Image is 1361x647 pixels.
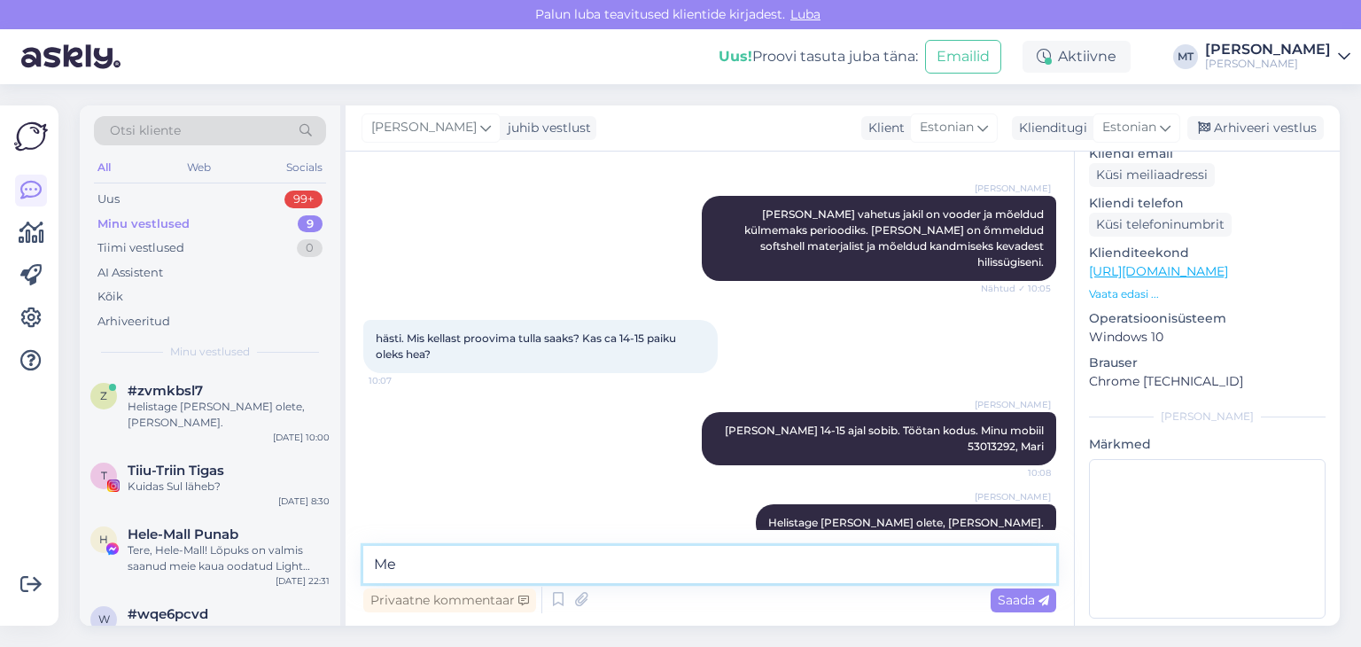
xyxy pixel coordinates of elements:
div: Tere, Hele-Mall! Lõpuks on valmis saanud meie kaua oodatud Light jakid ja nende hulgas ka neoonko... [128,542,330,574]
div: Arhiveeri vestlus [1187,116,1324,140]
div: [DATE] 10:00 [273,431,330,444]
p: Windows 10 [1089,328,1326,347]
div: AI Assistent [97,264,163,282]
span: 10:07 [369,374,435,387]
div: Helistage [PERSON_NAME] olete, [PERSON_NAME]. [128,399,330,431]
div: Minu vestlused [97,215,190,233]
p: Brauser [1089,354,1326,372]
div: Privaatne kommentaar [363,589,536,612]
span: Otsi kliente [110,121,181,140]
span: Helistage [PERSON_NAME] olete, [PERSON_NAME]. [768,516,1044,529]
div: [PERSON_NAME] [1089,409,1326,425]
span: [PERSON_NAME] [975,490,1051,503]
div: Arhiveeritud [97,313,170,331]
div: juhib vestlust [501,119,591,137]
div: [PERSON_NAME] [1205,43,1331,57]
p: Operatsioonisüsteem [1089,309,1326,328]
img: Askly Logo [14,120,48,153]
span: #wqe6pcvd [128,606,208,622]
div: [DATE] 8:30 [278,495,330,508]
div: Aktiivne [1023,41,1131,73]
div: Socials [283,156,326,179]
span: Minu vestlused [170,344,250,360]
div: 99+ [284,191,323,208]
span: Luba [785,6,826,22]
span: [PERSON_NAME] vahetus jakil on vooder ja mõeldud külmemaks perioodiks. [PERSON_NAME] on õmmeldud ... [744,207,1046,269]
div: Küsi telefoninumbrit [1089,213,1232,237]
div: Uus [97,191,120,208]
div: [DATE] 22:31 [276,574,330,588]
p: Kliendi email [1089,144,1326,163]
span: Estonian [1102,118,1156,137]
span: H [99,533,108,546]
div: All [94,156,114,179]
a: [URL][DOMAIN_NAME] [1089,263,1228,279]
div: [PERSON_NAME] [1205,57,1331,71]
div: Küsi meiliaadressi [1089,163,1215,187]
b: Uus! [719,48,752,65]
span: Nähtud ✓ 10:05 [981,282,1051,295]
span: Estonian [920,118,974,137]
span: 10:08 [984,466,1051,479]
p: Klienditeekond [1089,244,1326,262]
span: #zvmkbsl7 [128,383,203,399]
a: [PERSON_NAME][PERSON_NAME] [1205,43,1350,71]
p: Kliendi telefon [1089,194,1326,213]
button: Emailid [925,40,1001,74]
span: z [100,389,107,402]
span: [PERSON_NAME] [975,398,1051,411]
div: Kõik [97,288,123,306]
span: Hele-Mall Punab [128,526,238,542]
span: [PERSON_NAME] [371,118,477,137]
textarea: Me [363,546,1056,583]
span: T [101,469,107,482]
span: [PERSON_NAME] 14-15 ajal sobib. Töötan kodus. Minu mobiil 53013292, Mari [725,424,1046,453]
div: Klient [861,119,905,137]
div: 0 [297,239,323,257]
span: w [98,612,110,626]
span: Tiiu-Triin Tigas [128,463,224,479]
div: Tiimi vestlused [97,239,184,257]
p: Chrome [TECHNICAL_ID] [1089,372,1326,391]
div: Kuidas Sul läheb? [128,479,330,495]
div: Proovi tasuta juba täna: [719,46,918,67]
span: hästi. Mis kellast proovima tulla saaks? Kas ca 14-15 paiku oleks hea? [376,331,679,361]
span: [PERSON_NAME] [975,182,1051,195]
p: Vaata edasi ... [1089,286,1326,302]
div: MT [1173,44,1198,69]
div: Klienditugi [1012,119,1087,137]
p: Märkmed [1089,435,1326,454]
div: Web [183,156,214,179]
div: 9 [298,215,323,233]
span: Saada [998,592,1049,608]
